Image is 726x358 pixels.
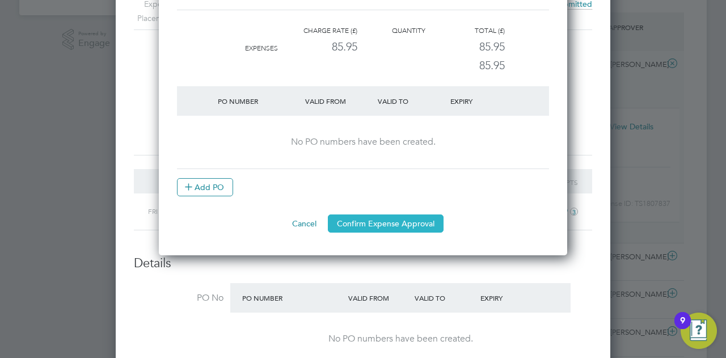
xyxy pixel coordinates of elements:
div: No PO numbers have been created. [242,333,559,345]
button: Open Resource Center, 9 new notifications [681,313,717,349]
span: 85.95 [479,58,505,72]
div: Valid To [412,288,478,308]
div: Valid To [375,91,448,111]
div: 9 [680,321,685,335]
div: 85.95 [278,37,357,56]
div: Expiry [478,288,544,308]
div: Valid From [302,91,375,111]
span: Fri [148,207,158,216]
h3: Details [134,255,592,272]
label: Placement ID [120,11,185,26]
label: PO No [134,292,223,304]
button: Confirm Expense Approval [328,214,444,233]
div: Quantity [357,24,425,37]
button: Add PO [177,178,233,196]
div: Charge rate (£) [278,24,357,37]
div: Valid From [345,288,412,308]
div: No PO numbers have been created. [188,136,538,148]
div: PO Number [215,91,302,111]
div: Total (£) [425,24,505,37]
div: 85.95 [425,37,505,56]
div: PO Number [239,288,345,308]
div: Expiry [448,91,520,111]
button: Cancel [283,214,326,233]
i: 3 [570,208,578,216]
span: Expenses [245,44,278,52]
